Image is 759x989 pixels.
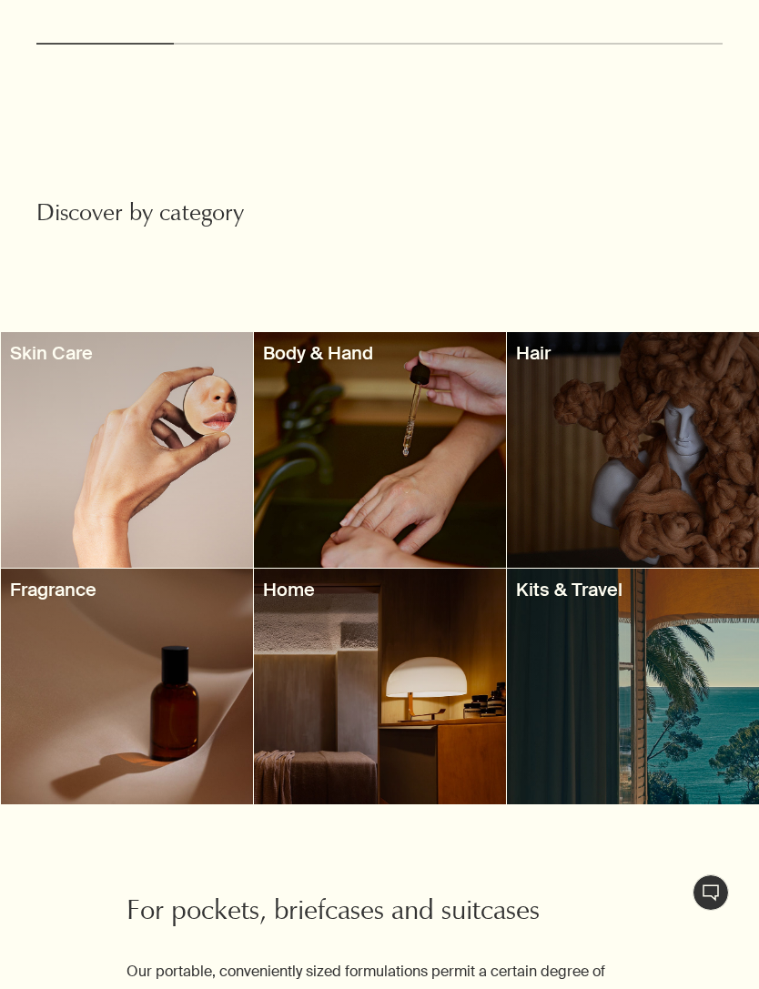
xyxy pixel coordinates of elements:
[1,332,253,568] a: DecorativeSkin Care
[254,569,506,804] a: DecorativeHome
[507,569,759,804] a: DecorativeKits & Travel
[263,341,497,366] h3: Body & Hand
[254,332,506,568] a: DecorativeBody & Hand
[10,578,244,602] h3: Fragrance
[516,578,750,602] h3: Kits & Travel
[693,874,729,911] button: Live Assistance
[1,569,253,804] a: DecorativeFragrance
[126,895,632,932] h2: For pockets, briefcases and suitcases
[516,341,750,366] h3: Hair
[10,341,244,366] h3: Skin Care
[507,332,759,568] a: DecorativeHair
[263,578,497,602] h3: Home
[36,199,379,231] h2: Discover by category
